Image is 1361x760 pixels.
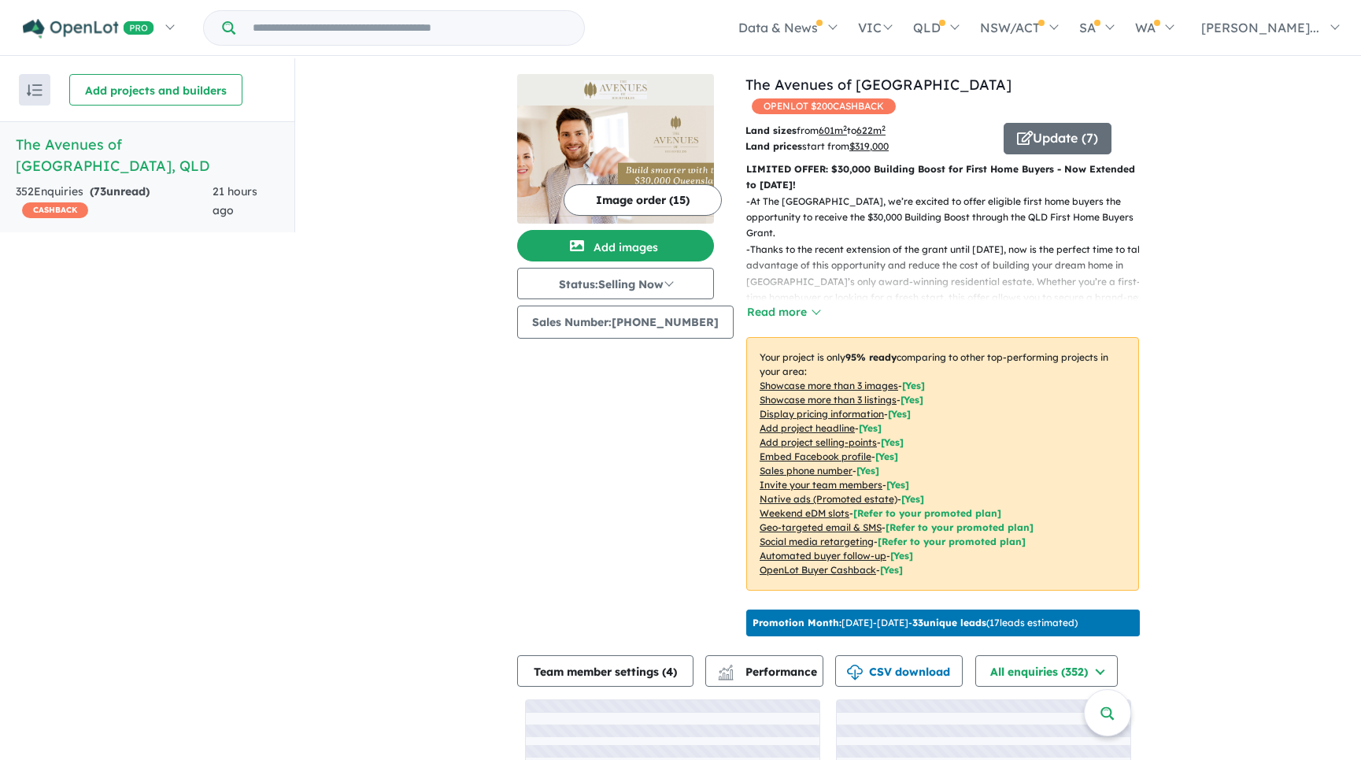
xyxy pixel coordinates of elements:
[845,351,897,363] b: 95 % ready
[746,337,1139,591] p: Your project is only comparing to other top-performing projects in your area: - - - - - - - - - -...
[745,76,1012,94] a: The Avenues of [GEOGRAPHIC_DATA]
[745,123,992,139] p: from
[239,11,581,45] input: Try estate name, suburb, builder or developer
[849,140,889,152] u: $ 319,000
[912,617,986,628] b: 33 unique leads
[760,479,882,491] u: Invite your team members
[901,394,923,406] span: [ Yes ]
[875,450,898,462] span: [ Yes ]
[760,422,855,434] u: Add project headline
[975,655,1118,687] button: All enquiries (352)
[886,521,1034,533] span: [Refer to your promoted plan]
[901,493,924,505] span: [Yes]
[853,507,1001,519] span: [Refer to your promoted plan]
[517,230,714,261] button: Add images
[719,665,733,673] img: line-chart.svg
[819,124,847,136] u: 601 m
[847,665,863,680] img: download icon
[856,124,886,136] u: 622 m
[760,536,874,547] u: Social media retargeting
[22,202,88,218] span: CASHBACK
[760,521,882,533] u: Geo-targeted email & SMS
[856,465,879,476] span: [ Yes ]
[705,655,823,687] button: Performance
[843,124,847,132] sup: 2
[523,80,708,99] img: The Avenues of Highfields - Highfields Logo
[902,380,925,391] span: [ Yes ]
[564,184,722,216] button: Image order (15)
[745,140,802,152] b: Land prices
[890,550,913,562] span: [Yes]
[16,134,279,176] h5: The Avenues of [GEOGRAPHIC_DATA] , QLD
[753,617,841,628] b: Promotion Month:
[886,479,909,491] span: [ Yes ]
[27,84,43,96] img: sort.svg
[746,194,1152,242] p: - At The [GEOGRAPHIC_DATA], we’re excited to offer eligible first home buyers the opportunity to ...
[517,268,714,299] button: Status:Selling Now
[881,436,904,448] span: [ Yes ]
[1004,123,1111,154] button: Update (7)
[760,380,898,391] u: Showcase more than 3 images
[760,408,884,420] u: Display pricing information
[760,465,852,476] u: Sales phone number
[760,564,876,576] u: OpenLot Buyer Cashback
[745,139,992,154] p: start from
[1201,20,1319,35] span: [PERSON_NAME]...
[746,161,1139,194] p: LIMITED OFFER: $30,000 Building Boost for First Home Buyers - Now Extended to [DATE]!
[835,655,963,687] button: CSV download
[90,184,150,198] strong: ( unread)
[517,306,734,339] button: Sales Number:[PHONE_NUMBER]
[847,124,886,136] span: to
[882,124,886,132] sup: 2
[517,655,693,687] button: Team member settings (4)
[859,422,882,434] span: [ Yes ]
[94,184,106,198] span: 73
[880,564,903,576] span: [Yes]
[760,550,886,562] u: Automated buyer follow-up
[23,19,154,39] img: Openlot PRO Logo White
[718,669,734,680] img: bar-chart.svg
[753,616,1078,630] p: [DATE] - [DATE] - ( 17 leads estimated)
[517,74,714,224] a: The Avenues of Highfields - Highfields LogoThe Avenues of Highfields - Highfields
[760,450,871,462] u: Embed Facebook profile
[760,507,849,519] u: Weekend eDM slots
[878,536,1026,547] span: [Refer to your promoted plan]
[517,106,714,224] img: The Avenues of Highfields - Highfields
[213,184,257,217] span: 21 hours ago
[888,408,911,420] span: [ Yes ]
[69,74,242,106] button: Add projects and builders
[16,183,213,221] div: 352 Enquir ies
[746,242,1152,338] p: - Thanks to the recent extension of the grant until [DATE], now is the perfect time to take advan...
[760,394,897,406] u: Showcase more than 3 listings
[746,303,820,321] button: Read more
[720,665,817,679] span: Performance
[760,493,897,505] u: Native ads (Promoted estate)
[745,124,797,136] b: Land sizes
[760,436,877,448] u: Add project selling-points
[666,665,673,679] span: 4
[752,98,896,114] span: OPENLOT $ 200 CASHBACK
